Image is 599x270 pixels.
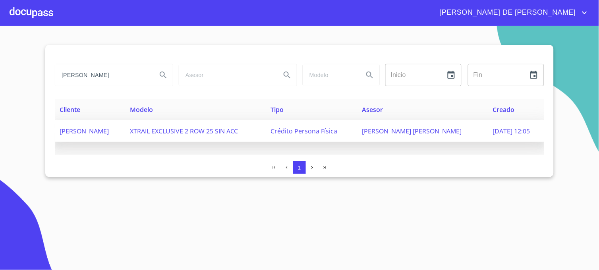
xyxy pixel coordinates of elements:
span: 1 [298,165,301,171]
input: search [179,64,274,86]
span: Cliente [60,105,80,114]
input: search [303,64,357,86]
span: [PERSON_NAME] DE [PERSON_NAME] [434,6,580,19]
button: Search [360,66,379,85]
button: Search [154,66,173,85]
span: [PERSON_NAME] [PERSON_NAME] [362,127,462,135]
button: account of current user [434,6,589,19]
span: Asesor [362,105,383,114]
span: [PERSON_NAME] [60,127,109,135]
span: Creado [493,105,515,114]
span: XTRAIL EXCLUSIVE 2 ROW 25 SIN ACC [130,127,238,135]
span: Modelo [130,105,153,114]
span: [DATE] 12:05 [493,127,530,135]
button: Search [278,66,297,85]
span: Crédito Persona Física [271,127,338,135]
button: 1 [293,161,306,174]
input: search [55,64,151,86]
span: Tipo [271,105,284,114]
